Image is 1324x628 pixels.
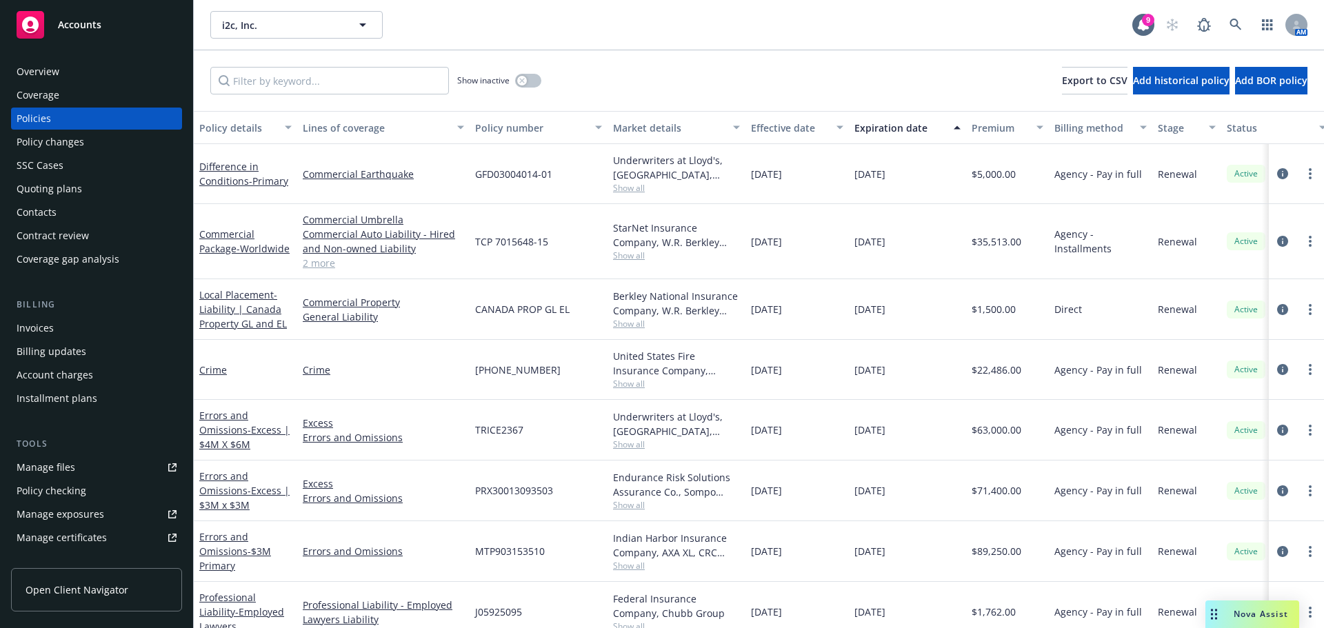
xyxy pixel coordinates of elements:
[1274,301,1291,318] a: circleInformation
[17,225,89,247] div: Contract review
[751,121,828,135] div: Effective date
[1302,483,1318,499] a: more
[1158,363,1197,377] span: Renewal
[751,302,782,316] span: [DATE]
[1302,604,1318,620] a: more
[199,121,277,135] div: Policy details
[199,469,290,511] a: Errors and Omissions
[972,234,1021,249] span: $35,513.00
[303,227,464,256] a: Commercial Auto Liability - Hired and Non-owned Liability
[303,310,464,324] a: General Liability
[1232,363,1260,376] span: Active
[1235,67,1307,94] button: Add BOR policy
[751,167,782,181] span: [DATE]
[613,318,740,330] span: Show all
[1274,233,1291,250] a: circleInformation
[1227,121,1311,135] div: Status
[303,598,464,627] a: Professional Liability - Employed Lawyers Liability
[475,423,523,437] span: TRICE2367
[972,483,1021,498] span: $71,400.00
[11,131,182,153] a: Policy changes
[11,61,182,83] a: Overview
[1158,11,1186,39] a: Start snowing
[854,121,945,135] div: Expiration date
[751,234,782,249] span: [DATE]
[849,111,966,144] button: Expiration date
[613,499,740,511] span: Show all
[1158,605,1197,619] span: Renewal
[17,480,86,502] div: Policy checking
[1205,600,1299,628] button: Nova Assist
[17,154,63,176] div: SSC Cases
[1274,543,1291,560] a: circleInformation
[1133,67,1230,94] button: Add historical policy
[613,250,740,261] span: Show all
[249,174,288,188] span: - Primary
[17,131,84,153] div: Policy changes
[11,341,182,363] a: Billing updates
[17,201,57,223] div: Contacts
[17,503,104,525] div: Manage exposures
[751,605,782,619] span: [DATE]
[1158,234,1197,249] span: Renewal
[1054,363,1142,377] span: Agency - Pay in full
[475,363,561,377] span: [PHONE_NUMBER]
[11,6,182,44] a: Accounts
[26,583,128,597] span: Open Client Navigator
[17,84,59,106] div: Coverage
[1235,74,1307,87] span: Add BOR policy
[303,167,464,181] a: Commercial Earthquake
[303,430,464,445] a: Errors and Omissions
[854,423,885,437] span: [DATE]
[1158,121,1201,135] div: Stage
[854,544,885,558] span: [DATE]
[972,121,1028,135] div: Premium
[11,503,182,525] a: Manage exposures
[972,302,1016,316] span: $1,500.00
[613,121,725,135] div: Market details
[17,364,93,386] div: Account charges
[11,248,182,270] a: Coverage gap analysis
[613,153,740,182] div: Underwriters at Lloyd's, [GEOGRAPHIC_DATA], [PERSON_NAME] of [GEOGRAPHIC_DATA], [GEOGRAPHIC_DATA]
[303,476,464,491] a: Excess
[475,605,522,619] span: J05925095
[303,121,449,135] div: Lines of coverage
[17,550,86,572] div: Manage claims
[11,201,182,223] a: Contacts
[972,544,1021,558] span: $89,250.00
[751,483,782,498] span: [DATE]
[17,527,107,549] div: Manage certificates
[1152,111,1221,144] button: Stage
[1232,545,1260,558] span: Active
[1158,167,1197,181] span: Renewal
[1302,361,1318,378] a: more
[1054,227,1147,256] span: Agency - Installments
[210,11,383,39] button: i2c, Inc.
[17,456,75,478] div: Manage files
[1062,74,1127,87] span: Export to CSV
[475,167,552,181] span: GFD03004014-01
[199,409,290,451] a: Errors and Omissions
[1205,600,1223,628] div: Drag to move
[11,364,182,386] a: Account charges
[613,591,740,620] div: Federal Insurance Company, Chubb Group
[1274,483,1291,499] a: circleInformation
[1302,165,1318,182] a: more
[854,483,885,498] span: [DATE]
[11,456,182,478] a: Manage files
[11,480,182,502] a: Policy checking
[613,349,740,378] div: United States Fire Insurance Company, [PERSON_NAME] & [PERSON_NAME] Specialty Insurance Services,...
[1302,301,1318,318] a: more
[17,178,82,200] div: Quoting plans
[17,108,51,130] div: Policies
[58,19,101,30] span: Accounts
[613,470,740,499] div: Endurance Risk Solutions Assurance Co., Sompo International, CRC Group
[613,531,740,560] div: Indian Harbor Insurance Company, AXA XL, CRC Group
[972,167,1016,181] span: $5,000.00
[475,121,587,135] div: Policy number
[1274,361,1291,378] a: circleInformation
[1254,11,1281,39] a: Switch app
[751,423,782,437] span: [DATE]
[303,544,464,558] a: Errors and Omissions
